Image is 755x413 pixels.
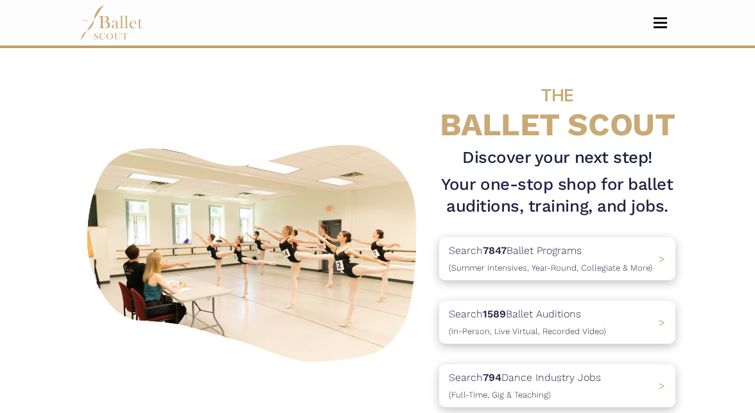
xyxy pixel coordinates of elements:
[439,74,675,142] h4: BALLET SCOUT
[439,174,675,217] h1: Your one-stop shop for ballet auditions, training, and jobs.
[439,301,675,344] a: Search1589Ballet Auditions(In-Person, Live Virtual, Recorded Video) >
[483,308,506,320] b: 1589
[449,390,551,400] span: (Full-Time, Gig & Teaching)
[483,371,501,383] b: 794
[483,244,507,257] b: 7847
[449,369,601,402] p: Search Dance Industry Jobs
[449,242,652,275] p: Search Ballet Programs
[439,364,675,407] a: Search794Dance Industry Jobs(Full-Time, Gig & Teaching) >
[449,326,606,336] span: (In-Person, Live Virtual, Recorded Video)
[659,380,665,392] span: >
[439,237,675,280] a: Search7847Ballet Programs(Summer Intensives, Year-Round, Collegiate & More)>
[659,253,665,265] span: >
[80,135,429,367] img: A group of ballerinas talking to each other in a ballet studio
[541,85,573,105] span: THE
[449,306,606,339] p: Search Ballet Auditions
[449,263,652,273] span: (Summer Intensives, Year-Round, Collegiate & More)
[645,17,675,29] button: Toggle navigation
[659,316,665,328] span: >
[439,147,675,169] h3: Discover your next step!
